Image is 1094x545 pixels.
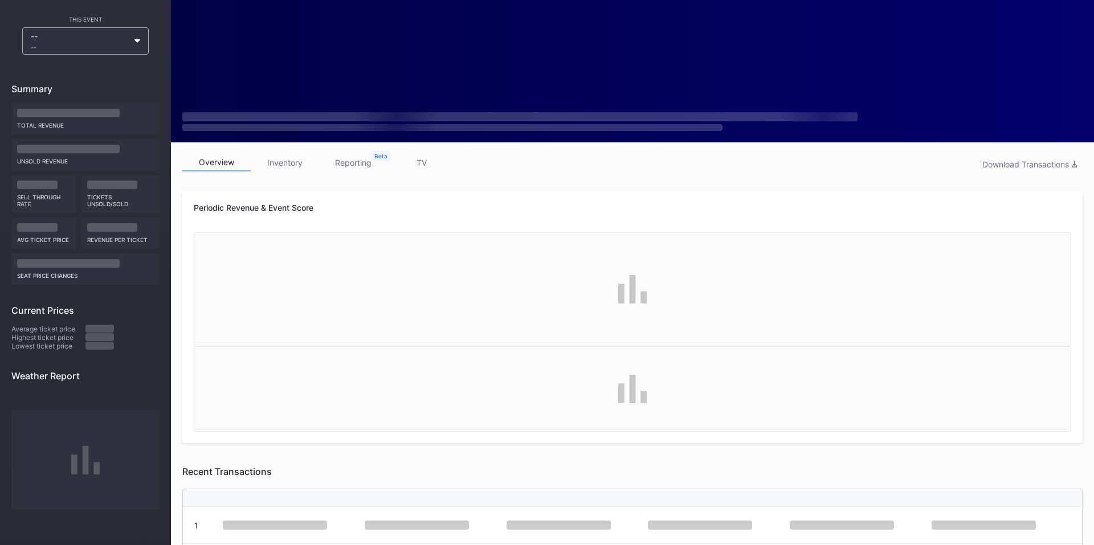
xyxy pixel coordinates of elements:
[11,333,85,342] div: Highest ticket price
[17,117,154,129] div: Total Revenue
[977,157,1083,172] button: Download Transactions
[982,159,1077,169] div: Download Transactions
[194,521,198,530] div: 1
[31,44,129,51] div: --
[387,154,456,171] a: TV
[11,370,160,382] div: Weather Report
[17,153,154,165] div: Unsold Revenue
[182,466,1083,477] div: Recent Transactions
[11,16,160,23] div: This Event
[11,83,160,95] div: Summary
[11,305,160,316] div: Current Prices
[87,232,154,243] div: Revenue per ticket
[17,232,71,243] div: Avg ticket price
[11,325,85,333] div: Average ticket price
[87,189,154,207] div: Tickets Unsold/Sold
[17,268,154,279] div: seat price changes
[17,189,71,207] div: Sell Through Rate
[319,154,387,171] a: reporting
[31,31,129,51] div: --
[11,342,85,350] div: Lowest ticket price
[182,154,251,171] a: overview
[194,203,1071,212] div: Periodic Revenue & Event Score
[251,154,319,171] a: inventory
